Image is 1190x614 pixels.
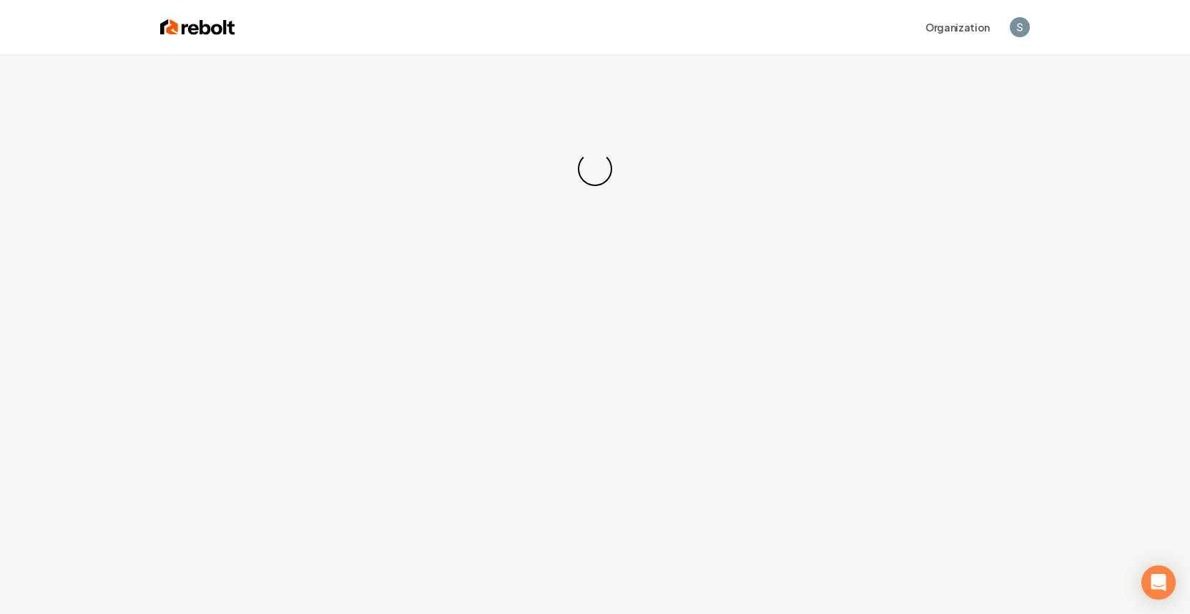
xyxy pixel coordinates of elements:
button: Open user button [1010,17,1030,37]
button: Organization [917,14,998,40]
img: Rebolt Logo [160,17,235,37]
div: Open Intercom Messenger [1141,565,1176,600]
img: Saygun Erkaraman [1010,17,1030,37]
div: Loading [574,147,616,190]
